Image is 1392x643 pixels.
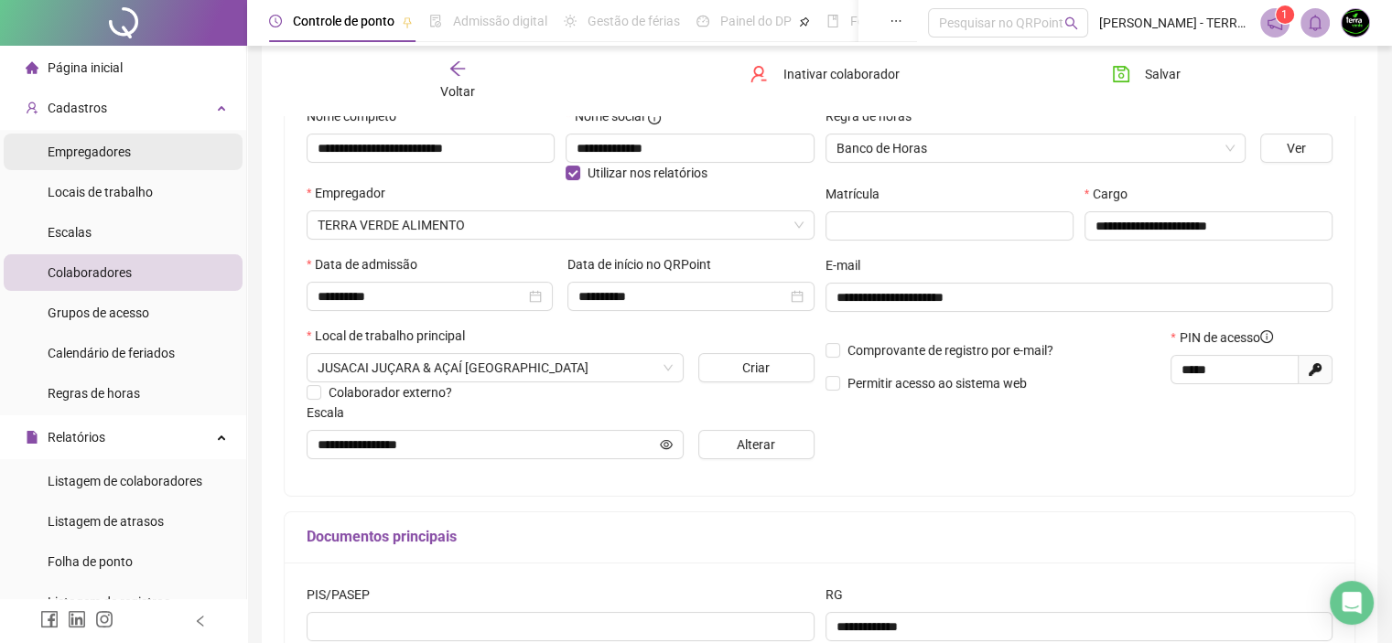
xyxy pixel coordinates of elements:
[26,61,38,74] span: home
[194,615,207,627] span: left
[48,514,164,529] span: Listagem de atrasos
[736,59,912,89] button: Inativar colaborador
[307,326,477,346] label: Local de trabalho principal
[564,15,577,27] span: sun
[95,610,113,628] span: instagram
[307,106,408,126] label: Nome completo
[48,101,107,115] span: Cadastros
[318,211,804,239] span: Torres Alimentos Ltda
[742,358,770,378] span: Criar
[40,610,59,628] span: facebook
[1145,64,1181,84] span: Salvar
[567,254,723,274] label: Data de início no QRPoint
[26,102,38,114] span: user-add
[660,438,673,451] span: eye
[307,183,397,203] label: Empregador
[750,65,768,83] span: user-delete
[825,255,872,275] label: E-mail
[836,134,1235,162] span: Banco de Horas
[826,15,839,27] span: book
[1330,581,1374,625] div: Open Intercom Messenger
[48,145,131,159] span: Empregadores
[890,15,902,27] span: ellipsis
[429,15,442,27] span: file-done
[1276,5,1294,24] sup: 1
[782,64,899,84] span: Inativar colaborador
[48,225,92,240] span: Escalas
[269,15,282,27] span: clock-circle
[307,402,356,423] label: Escala
[448,59,467,78] span: arrow-left
[48,346,175,360] span: Calendário de feriados
[307,254,429,274] label: Data de admissão
[1281,8,1288,21] span: 1
[48,474,202,488] span: Listagem de colaboradores
[48,265,132,280] span: Colaboradores
[307,584,382,605] label: PIS/PASEP
[329,385,452,400] span: Colaborador externo?
[1180,327,1273,348] span: PIN de acesso
[1099,13,1249,33] span: [PERSON_NAME] - TERRA VERDE ALIMENTO
[575,106,644,126] span: Nome social
[648,112,661,124] span: info-circle
[48,595,170,609] span: Listagem de registros
[696,15,709,27] span: dashboard
[720,14,792,28] span: Painel do DP
[402,16,413,27] span: pushpin
[698,430,815,459] button: Alterar
[318,354,673,381] span: RUA 1800 COHATRAC SAO LUIS MARANHÃO
[850,14,967,28] span: Folha de pagamento
[1260,134,1333,163] button: Ver
[1260,330,1273,343] span: info-circle
[48,185,153,199] span: Locais de trabalho
[293,14,394,28] span: Controle de ponto
[48,554,133,569] span: Folha de ponto
[1307,15,1323,31] span: bell
[48,386,140,401] span: Regras de horas
[453,14,547,28] span: Admissão digital
[1112,65,1130,83] span: save
[440,84,475,99] span: Voltar
[847,343,1053,358] span: Comprovante de registro por e-mail?
[588,14,680,28] span: Gestão de férias
[48,60,123,75] span: Página inicial
[698,353,815,382] button: Criar
[48,430,105,445] span: Relatórios
[307,526,1333,548] h5: Documentos principais
[847,376,1027,391] span: Permitir acesso ao sistema web
[26,431,38,444] span: file
[737,434,775,455] span: Alterar
[1287,138,1306,158] span: Ver
[1084,184,1139,204] label: Cargo
[1267,15,1283,31] span: notification
[825,184,891,204] label: Matrícula
[1342,9,1369,37] img: 53001
[1098,59,1194,89] button: Salvar
[825,584,855,605] label: RG
[68,610,86,628] span: linkedin
[588,166,707,180] span: Utilizar nos relatórios
[1064,16,1078,30] span: search
[825,106,923,126] label: Regra de horas
[48,305,149,320] span: Grupos de acesso
[799,16,810,27] span: pushpin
